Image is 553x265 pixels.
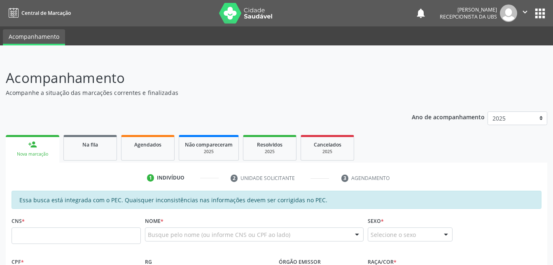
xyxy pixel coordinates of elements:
span: Cancelados [314,141,341,148]
span: Selecione o sexo [371,230,416,239]
div: [PERSON_NAME] [440,6,497,13]
button:  [517,5,533,22]
p: Acompanhamento [6,68,385,88]
label: Sexo [368,215,384,227]
div: 1 [147,174,154,182]
a: Central de Marcação [6,6,71,20]
div: 2025 [185,149,233,155]
div: Indivíduo [157,174,184,182]
button: apps [533,6,547,21]
span: Agendados [134,141,161,148]
a: Acompanhamento [3,29,65,45]
span: Recepcionista da UBS [440,13,497,20]
div: 2025 [307,149,348,155]
label: Nome [145,215,163,227]
div: 2025 [249,149,290,155]
span: Busque pelo nome (ou informe CNS ou CPF ao lado) [148,230,290,239]
span: Na fila [82,141,98,148]
img: img [500,5,517,22]
i:  [520,7,530,17]
p: Acompanhe a situação das marcações correntes e finalizadas [6,88,385,97]
p: Ano de acompanhamento [412,111,485,122]
div: Nova marcação [12,151,54,157]
span: Resolvidos [257,141,282,148]
button: notifications [415,7,427,19]
div: person_add [28,140,37,149]
div: Essa busca está integrada com o PEC. Quaisquer inconsistências nas informações devem ser corrigid... [12,191,541,209]
span: Central de Marcação [21,9,71,17]
span: Não compareceram [185,141,233,148]
label: CNS [12,215,25,227]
